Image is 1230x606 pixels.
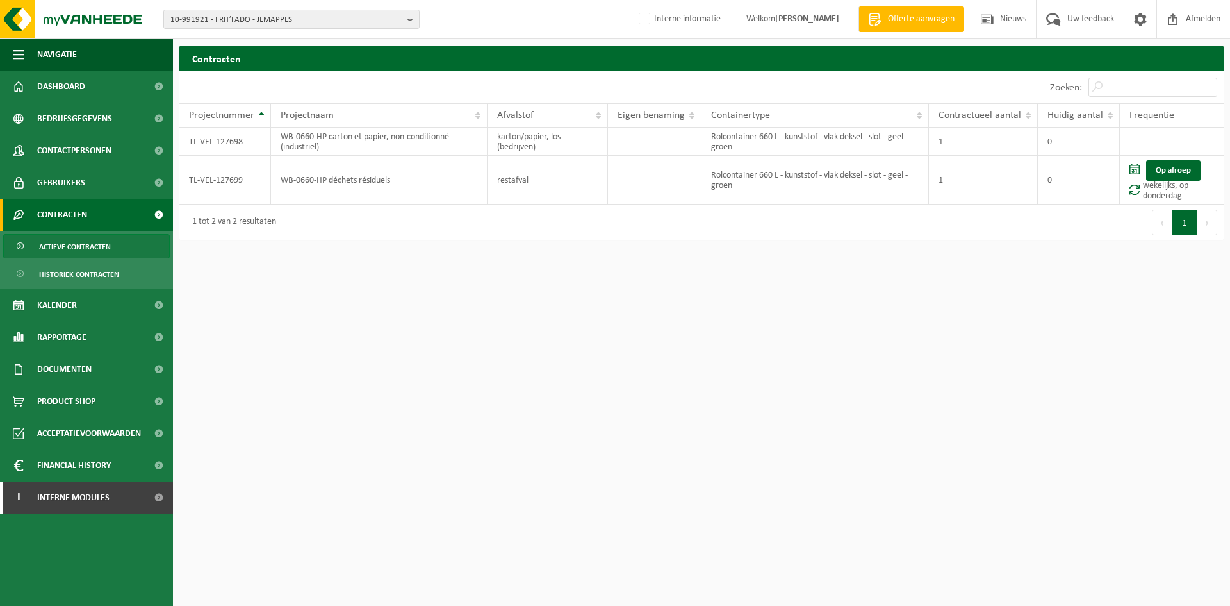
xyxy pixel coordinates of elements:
td: WB-0660-HP déchets résiduels [271,156,488,205]
td: wekelijks, op donderdag [1120,156,1224,205]
span: Acceptatievoorwaarden [37,417,141,450]
button: Next [1197,210,1217,235]
span: Containertype [711,110,770,121]
span: Dashboard [37,71,85,103]
div: 1 tot 2 van 2 resultaten [186,211,276,234]
td: 1 [929,128,1038,156]
h2: Contracten [179,46,1224,71]
td: TL-VEL-127698 [179,128,271,156]
span: Contractueel aantal [939,110,1021,121]
a: Actieve contracten [3,234,170,258]
span: Offerte aanvragen [885,13,958,26]
span: Interne modules [37,482,110,514]
td: 0 [1038,128,1120,156]
td: WB-0660-HP carton et papier, non-conditionné (industriel) [271,128,488,156]
td: 1 [929,156,1038,205]
a: Offerte aanvragen [858,6,964,32]
span: Afvalstof [497,110,534,121]
strong: [PERSON_NAME] [775,14,839,24]
button: 1 [1172,210,1197,235]
a: Historiek contracten [3,262,170,286]
span: Rapportage [37,321,86,353]
label: Zoeken: [1050,83,1082,93]
button: Previous [1152,210,1172,235]
span: Eigen benaming [618,110,685,121]
span: Actieve contracten [39,235,111,259]
span: Kalender [37,289,77,321]
span: Historiek contracten [39,262,119,287]
td: Rolcontainer 660 L - kunststof - vlak deksel - slot - geel - groen [701,128,929,156]
span: Financial History [37,450,111,482]
span: Contactpersonen [37,135,111,167]
a: Op afroep [1146,160,1201,181]
td: 0 [1038,156,1120,205]
span: Navigatie [37,38,77,71]
span: I [13,482,24,514]
td: restafval [488,156,608,205]
td: Rolcontainer 660 L - kunststof - vlak deksel - slot - geel - groen [701,156,929,205]
button: 10-991921 - FRIT’FADO - JEMAPPES [163,10,420,29]
td: karton/papier, los (bedrijven) [488,128,608,156]
span: Projectnummer [189,110,254,121]
span: Huidig aantal [1047,110,1103,121]
span: Documenten [37,353,92,385]
span: Gebruikers [37,167,85,199]
span: Product Shop [37,385,95,417]
span: Contracten [37,199,87,231]
span: Bedrijfsgegevens [37,103,112,135]
span: Projectnaam [281,110,334,121]
td: TL-VEL-127699 [179,156,271,205]
span: Frequentie [1129,110,1174,121]
span: 10-991921 - FRIT’FADO - JEMAPPES [170,10,402,29]
label: Interne informatie [636,10,721,29]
